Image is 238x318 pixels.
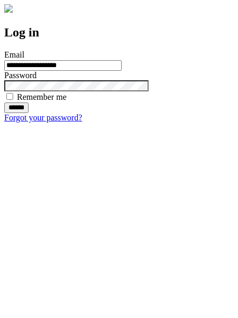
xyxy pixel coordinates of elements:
h2: Log in [4,25,234,40]
label: Remember me [17,92,67,101]
a: Forgot your password? [4,113,82,122]
label: Email [4,50,24,59]
label: Password [4,71,36,80]
img: logo-4e3dc11c47720685a147b03b5a06dd966a58ff35d612b21f08c02c0306f2b779.png [4,4,13,13]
